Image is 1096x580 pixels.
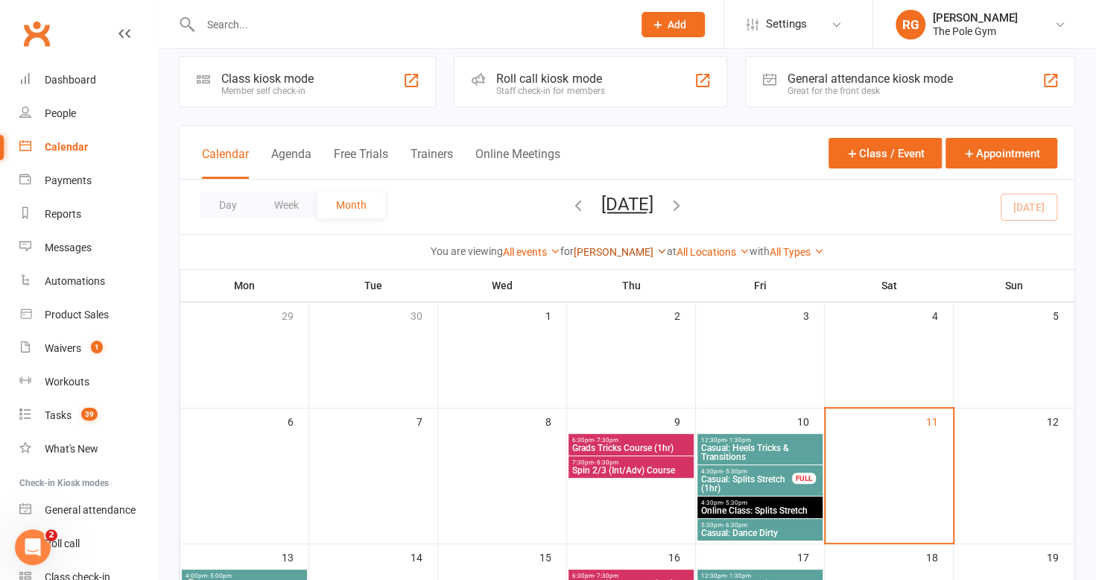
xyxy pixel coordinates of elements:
[797,409,824,433] div: 10
[19,527,157,561] a: Roll call
[19,231,157,265] a: Messages
[788,72,953,86] div: General attendance kiosk mode
[700,437,820,444] span: 12:30pm
[571,437,691,444] span: 6:30pm
[700,506,820,515] span: Online Class: Splits Stretch
[932,303,953,327] div: 4
[954,270,1074,301] th: Sun
[571,459,691,466] span: 7:30pm
[696,270,825,301] th: Fri
[723,468,747,475] span: - 5:30pm
[933,11,1018,25] div: [PERSON_NAME]
[750,245,770,257] strong: with
[19,494,157,527] a: General attendance kiosk mode
[207,573,232,579] span: - 5:00pm
[594,573,618,579] span: - 7:30pm
[45,529,57,541] span: 2
[45,443,98,455] div: What's New
[668,544,695,569] div: 16
[668,19,686,31] span: Add
[766,7,807,41] span: Settings
[317,192,385,218] button: Month
[91,341,103,353] span: 1
[45,74,96,86] div: Dashboard
[700,522,820,529] span: 5:30pm
[475,147,560,179] button: Online Meetings
[19,432,157,466] a: What's New
[45,141,88,153] div: Calendar
[271,147,311,179] button: Agenda
[200,192,256,218] button: Day
[803,303,824,327] div: 3
[19,97,157,130] a: People
[19,198,157,231] a: Reports
[282,303,308,327] div: 29
[45,107,76,119] div: People
[496,72,604,86] div: Roll call kiosk mode
[926,409,953,433] div: 11
[945,138,1057,168] button: Appointment
[825,270,954,301] th: Sat
[674,409,695,433] div: 9
[288,409,308,433] div: 6
[180,270,309,301] th: Mon
[574,246,667,258] a: [PERSON_NAME]
[1047,544,1074,569] div: 19
[700,468,793,475] span: 4:30pm
[19,365,157,399] a: Workouts
[416,409,437,433] div: 7
[560,245,574,257] strong: for
[496,86,604,96] div: Staff check-in for members
[567,270,696,301] th: Thu
[15,529,51,565] iframe: Intercom live chat
[45,376,89,388] div: Workouts
[438,270,567,301] th: Wed
[45,409,72,421] div: Tasks
[829,138,942,168] button: Class / Event
[45,309,109,321] div: Product Sales
[1053,303,1074,327] div: 5
[571,444,691,453] span: Grads Tricks Course (1hr)
[667,245,677,257] strong: at
[45,538,80,549] div: Roll call
[503,246,560,258] a: All events
[594,437,618,444] span: - 7:30pm
[726,573,751,579] span: - 1:30pm
[19,332,157,365] a: Waivers 1
[700,444,820,461] span: Casual: Heels Tricks & Transitions
[334,147,388,179] button: Free Trials
[1047,409,1074,433] div: 12
[309,270,438,301] th: Tue
[933,25,1018,38] div: The Pole Gym
[19,164,157,198] a: Payments
[723,522,747,529] span: - 6:30pm
[700,475,793,493] span: Casual: Splits Stretch (1hr)
[539,544,566,569] div: 15
[571,466,691,475] span: Spin 2/3 (Int/Adv) Course
[431,245,503,257] strong: You are viewing
[726,437,751,444] span: - 1:30pm
[19,399,157,432] a: Tasks 39
[256,192,317,218] button: Week
[545,303,566,327] div: 1
[45,504,136,516] div: General attendance
[700,499,820,506] span: 4:30pm
[770,246,824,258] a: All Types
[411,303,437,327] div: 30
[81,408,98,420] span: 39
[700,573,820,579] span: 12:30pm
[896,10,925,40] div: RG
[700,529,820,538] span: Casual: Dance Dirty
[202,147,249,179] button: Calendar
[45,242,92,253] div: Messages
[221,86,314,96] div: Member self check-in
[221,72,314,86] div: Class kiosk mode
[723,499,747,506] span: - 5:30pm
[19,265,157,298] a: Automations
[642,12,705,37] button: Add
[926,544,953,569] div: 18
[677,246,750,258] a: All Locations
[674,303,695,327] div: 2
[571,573,691,579] span: 6:30pm
[196,14,622,35] input: Search...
